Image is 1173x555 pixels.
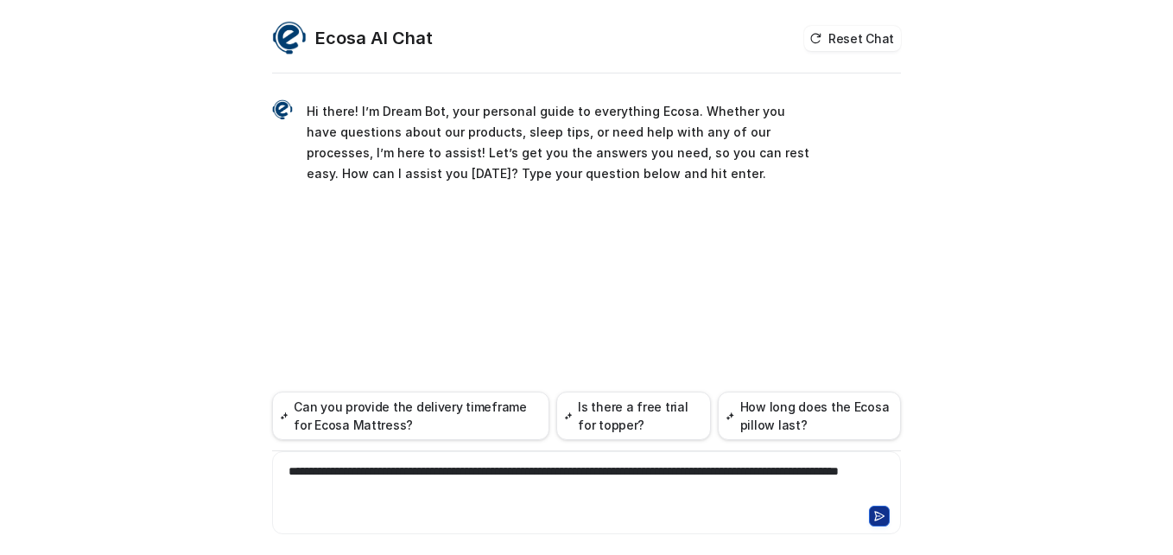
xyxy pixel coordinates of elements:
[718,392,901,440] button: How long does the Ecosa pillow last?
[315,26,433,50] h2: Ecosa AI Chat
[272,21,307,55] img: Widget
[804,26,901,51] button: Reset Chat
[272,99,293,120] img: Widget
[307,101,812,184] p: Hi there! I’m Dream Bot, your personal guide to everything Ecosa. Whether you have questions abou...
[272,392,549,440] button: Can you provide the delivery timeframe for Ecosa Mattress?
[556,392,711,440] button: Is there a free trial for topper?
